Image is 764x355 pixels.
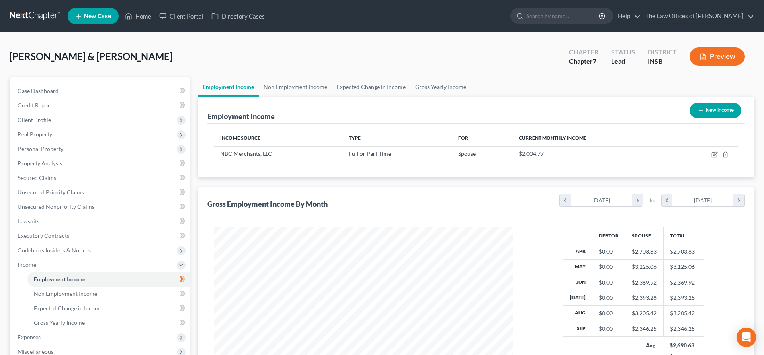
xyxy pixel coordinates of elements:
[526,8,600,23] input: Search by name...
[625,227,663,244] th: Spouse
[18,203,94,210] span: Unsecured Nonpriority Claims
[34,305,102,312] span: Expected Change in Income
[11,84,190,98] a: Case Dashboard
[599,248,619,256] div: $0.00
[34,319,85,326] span: Gross Yearly Income
[18,261,36,268] span: Income
[11,171,190,185] a: Secured Claims
[672,194,734,206] div: [DATE]
[84,13,111,19] span: New Case
[563,290,592,305] th: [DATE]
[18,189,84,196] span: Unsecured Priority Claims
[27,301,190,316] a: Expected Change in Income
[34,290,97,297] span: Non Employment Income
[18,102,52,109] span: Credit Report
[599,325,619,333] div: $0.00
[648,47,677,57] div: District
[259,77,332,97] a: Non Employment Income
[569,57,598,66] div: Chapter
[632,263,657,271] div: $3,125.06
[632,279,657,287] div: $2,369.92
[207,9,269,23] a: Directory Cases
[18,174,56,181] span: Secured Claims
[563,275,592,290] th: Jun
[18,116,51,123] span: Client Profile
[563,305,592,321] th: Aug
[18,145,63,152] span: Personal Property
[569,47,598,57] div: Chapter
[563,244,592,259] th: Apr
[34,276,85,283] span: Employment Income
[18,247,91,254] span: Codebtors Insiders & Notices
[458,135,468,141] span: For
[690,103,741,118] button: New Income
[632,248,657,256] div: $2,703.83
[599,279,619,287] div: $0.00
[599,309,619,317] div: $0.00
[663,321,704,336] td: $2,346.25
[11,229,190,243] a: Executory Contracts
[614,9,641,23] a: Help
[611,57,635,66] div: Lead
[18,334,41,341] span: Expenses
[563,259,592,275] th: May
[737,328,756,347] div: Open Intercom Messenger
[207,111,275,121] div: Employment Income
[670,341,698,349] div: $2,690.63
[632,294,657,302] div: $2,393.28
[11,98,190,113] a: Credit Report
[663,305,704,321] td: $3,205.42
[611,47,635,57] div: Status
[563,321,592,336] th: Sep
[648,57,677,66] div: INSB
[663,275,704,290] td: $2,369.92
[632,194,643,206] i: chevron_right
[599,294,619,302] div: $0.00
[560,194,571,206] i: chevron_left
[519,135,586,141] span: Current Monthly Income
[332,77,410,97] a: Expected Change in Income
[458,150,476,157] span: Spouse
[18,232,69,239] span: Executory Contracts
[18,160,62,167] span: Property Analysis
[18,348,53,355] span: Miscellaneous
[27,287,190,301] a: Non Employment Income
[18,87,59,94] span: Case Dashboard
[663,290,704,305] td: $2,393.28
[592,227,625,244] th: Debtor
[18,131,52,138] span: Real Property
[155,9,207,23] a: Client Portal
[641,9,754,23] a: The Law Offices of [PERSON_NAME]
[11,156,190,171] a: Property Analysis
[519,150,544,157] span: $2,004.77
[663,244,704,259] td: $2,703.83
[662,194,672,206] i: chevron_left
[220,150,272,157] span: NBC Merchants, LLC
[632,325,657,333] div: $2,346.25
[649,196,655,204] span: to
[410,77,471,97] a: Gross Yearly Income
[198,77,259,97] a: Employment Income
[349,150,391,157] span: Full or Part Time
[631,341,657,349] div: Avg.
[18,218,39,225] span: Lawsuits
[121,9,155,23] a: Home
[593,57,596,65] span: 7
[220,135,260,141] span: Income Source
[349,135,361,141] span: Type
[11,214,190,229] a: Lawsuits
[690,47,745,66] button: Preview
[27,272,190,287] a: Employment Income
[11,200,190,214] a: Unsecured Nonpriority Claims
[207,199,328,209] div: Gross Employment Income By Month
[10,50,172,62] span: [PERSON_NAME] & [PERSON_NAME]
[663,227,704,244] th: Total
[733,194,744,206] i: chevron_right
[599,263,619,271] div: $0.00
[632,309,657,317] div: $3,205.42
[27,316,190,330] a: Gross Yearly Income
[663,259,704,275] td: $3,125.06
[11,185,190,200] a: Unsecured Priority Claims
[571,194,632,206] div: [DATE]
